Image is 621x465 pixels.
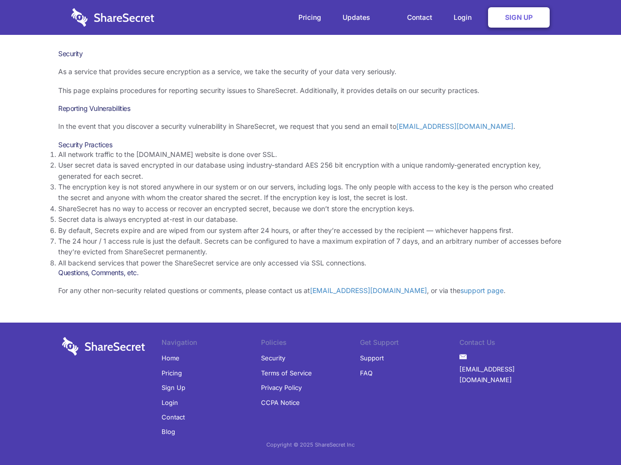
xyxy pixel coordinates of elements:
[58,268,563,277] h3: Questions, Comments, etc.
[162,395,178,410] a: Login
[58,121,563,132] p: In the event that you discover a security vulnerability in ShareSecret, we request that you send ...
[261,380,302,395] a: Privacy Policy
[162,366,182,380] a: Pricing
[58,182,563,203] li: The encryption key is not stored anywhere in our system or on our servers, including logs. The on...
[310,286,427,294] a: [EMAIL_ADDRESS][DOMAIN_NAME]
[58,104,563,113] h3: Reporting Vulnerabilities
[58,285,563,296] p: For any other non-security related questions or comments, please contact us at , or via the .
[444,2,486,32] a: Login
[58,236,563,258] li: The 24 hour / 1 access rule is just the default. Secrets can be configured to have a maximum expi...
[261,351,285,365] a: Security
[360,337,459,351] li: Get Support
[261,337,360,351] li: Policies
[459,337,559,351] li: Contact Us
[62,337,145,356] img: logo-wordmark-white-trans-d4663122ce5f474addd5e946df7df03e33cb6a1c49d2221995e7729f52c070b2.svg
[162,410,185,424] a: Contact
[58,149,563,160] li: All network traffic to the [DOMAIN_NAME] website is done over SSL.
[162,351,180,365] a: Home
[360,366,373,380] a: FAQ
[58,66,563,77] p: As a service that provides secure encryption as a service, we take the security of your data very...
[261,366,312,380] a: Terms of Service
[397,2,442,32] a: Contact
[58,85,563,96] p: This page explains procedures for reporting security issues to ShareSecret. Additionally, it prov...
[459,362,559,387] a: [EMAIL_ADDRESS][DOMAIN_NAME]
[289,2,331,32] a: Pricing
[58,203,563,214] li: ShareSecret has no way to access or recover an encrypted secret, because we don’t store the encry...
[58,49,563,58] h1: Security
[58,140,563,149] h3: Security Practices
[360,351,384,365] a: Support
[58,258,563,268] li: All backend services that power the ShareSecret service are only accessed via SSL connections.
[396,122,513,130] a: [EMAIL_ADDRESS][DOMAIN_NAME]
[460,286,504,294] a: support page
[162,424,175,439] a: Blog
[58,225,563,236] li: By default, Secrets expire and are wiped from our system after 24 hours, or after they’re accesse...
[162,380,185,395] a: Sign Up
[58,214,563,225] li: Secret data is always encrypted at-rest in our database.
[58,160,563,182] li: User secret data is saved encrypted in our database using industry-standard AES 256 bit encryptio...
[261,395,300,410] a: CCPA Notice
[162,337,261,351] li: Navigation
[71,8,154,27] img: logo-wordmark-white-trans-d4663122ce5f474addd5e946df7df03e33cb6a1c49d2221995e7729f52c070b2.svg
[488,7,550,28] a: Sign Up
